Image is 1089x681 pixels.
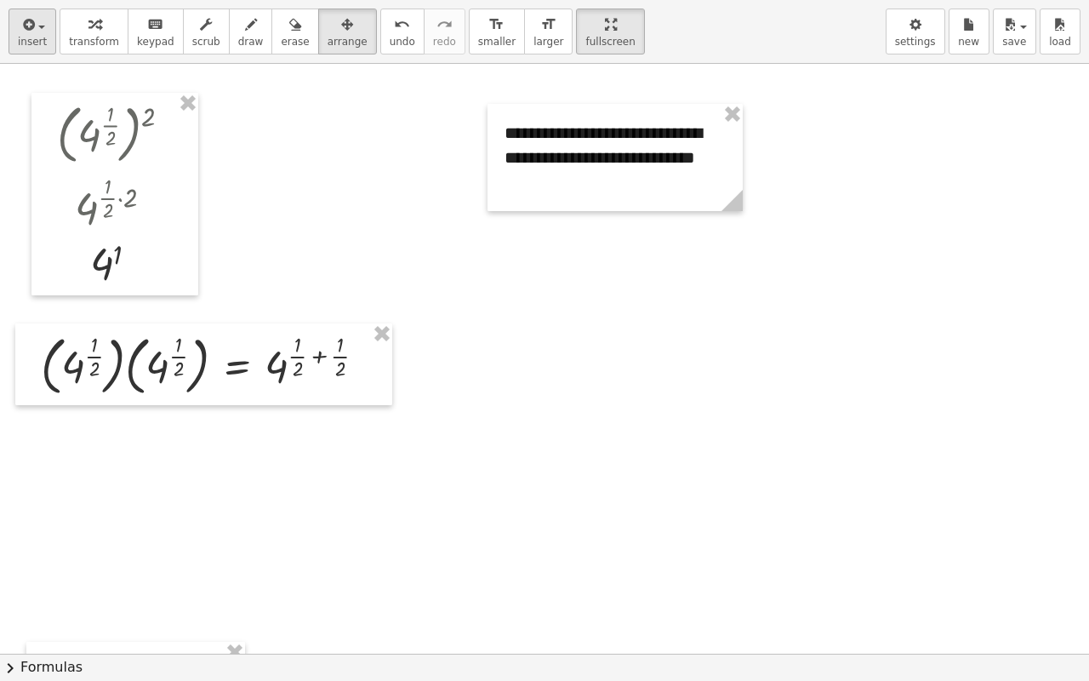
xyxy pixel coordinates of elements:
i: keyboard [147,14,163,35]
button: save [993,9,1036,54]
button: load [1040,9,1080,54]
button: insert [9,9,56,54]
button: scrub [183,9,230,54]
i: redo [436,14,453,35]
button: fullscreen [576,9,644,54]
span: draw [238,36,264,48]
span: undo [390,36,415,48]
span: save [1002,36,1026,48]
button: redoredo [424,9,465,54]
span: transform [69,36,119,48]
button: settings [886,9,945,54]
button: draw [229,9,273,54]
span: redo [433,36,456,48]
span: scrub [192,36,220,48]
button: transform [60,9,128,54]
button: arrange [318,9,377,54]
span: smaller [478,36,516,48]
button: new [949,9,989,54]
span: insert [18,36,47,48]
button: format_sizesmaller [469,9,525,54]
span: larger [533,36,563,48]
i: undo [394,14,410,35]
span: keypad [137,36,174,48]
button: undoundo [380,9,425,54]
span: fullscreen [585,36,635,48]
span: arrange [328,36,368,48]
span: erase [281,36,309,48]
span: settings [895,36,936,48]
span: load [1049,36,1071,48]
i: format_size [488,14,505,35]
button: format_sizelarger [524,9,573,54]
i: format_size [540,14,556,35]
button: erase [271,9,318,54]
button: keyboardkeypad [128,9,184,54]
span: new [958,36,979,48]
